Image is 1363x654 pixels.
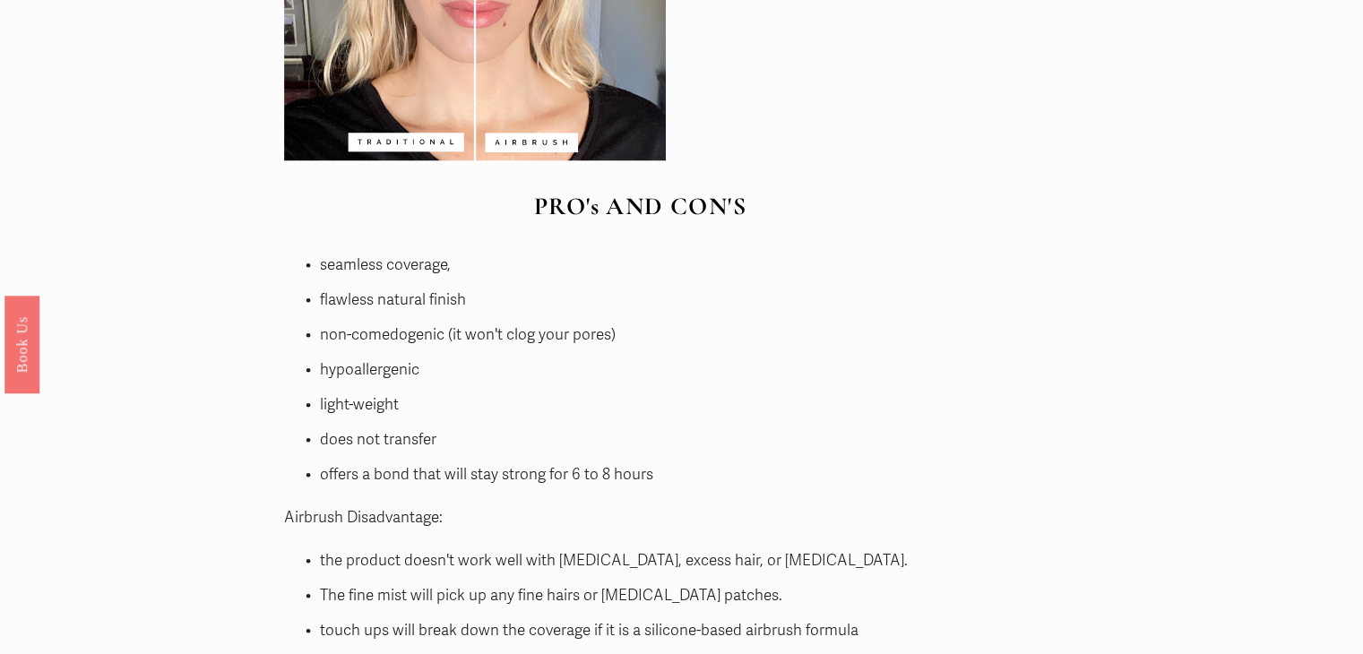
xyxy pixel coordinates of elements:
[320,287,997,314] p: flawless natural finish
[320,392,997,419] p: light-weight
[284,504,997,532] p: Airbrush Disadvantage:
[320,547,997,575] p: the product doesn't work well with [MEDICAL_DATA], excess hair, or [MEDICAL_DATA].
[320,252,997,280] p: seamless coverage,
[320,582,997,610] p: The fine mist will pick up any fine hairs or [MEDICAL_DATA] patches.
[320,357,997,384] p: hypoallergenic
[320,617,997,645] p: touch ups will break down the coverage if it is a silicone-based airbrush formula
[320,322,997,349] p: non-comedogenic (it won't clog your pores)
[320,426,997,454] p: does not transfer
[4,296,39,393] a: Book Us
[320,461,997,489] p: offers a bond that will stay strong for 6 to 8 hours
[534,191,746,221] strong: PRO's AND CON'S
